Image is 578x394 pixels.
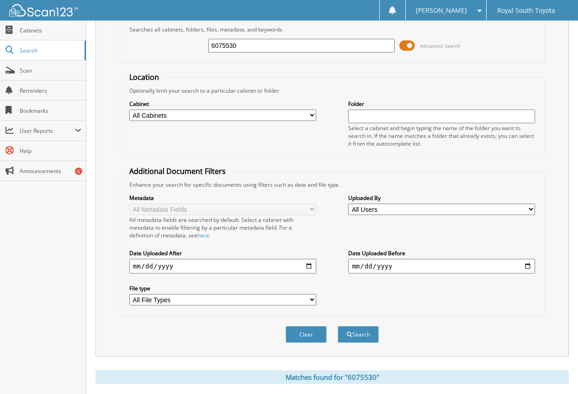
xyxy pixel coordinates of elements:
div: Optionally limit your search to a particular cabinet or folder [125,87,540,95]
img: scan123-logo-white.svg [9,4,78,16]
span: Bookmarks [20,107,81,115]
span: Advanced Search [420,42,461,49]
label: File type [129,284,316,292]
span: Reminders [20,87,81,95]
label: Date Uploaded Before [348,249,535,257]
iframe: Chat Widget [532,350,578,394]
button: Search [338,326,379,343]
label: Folder [348,100,535,108]
span: [PERSON_NAME] [416,8,467,13]
span: Cabinets [20,26,81,34]
div: Matches found for "6075530" [95,370,569,384]
span: Announcements [20,167,81,175]
a: here [197,231,209,239]
label: Uploaded By [348,194,535,202]
div: Enhance your search for specific documents using filters such as date and file type. [125,181,540,189]
input: start [129,259,316,273]
legend: Location [125,72,164,82]
span: Scan [20,67,81,74]
span: Search [20,47,80,54]
span: Royal South Toyota [497,8,555,13]
span: Help [20,147,81,155]
label: Cabinet [129,100,316,108]
div: All metadata fields are searched by default. Select a cabinet with metadata to enable filtering b... [129,216,316,239]
div: 6 [75,168,82,175]
div: Select a cabinet and begin typing the name of the folder you want to search in. If the name match... [348,124,535,147]
span: User Reports [20,127,75,135]
div: Searches all cabinets, folders, files, metadata, and keywords [125,26,540,33]
input: end [348,259,535,273]
label: Date Uploaded After [129,249,316,257]
legend: Additional Document Filters [125,166,230,176]
button: Clear [286,326,327,343]
label: Metadata [129,194,316,202]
